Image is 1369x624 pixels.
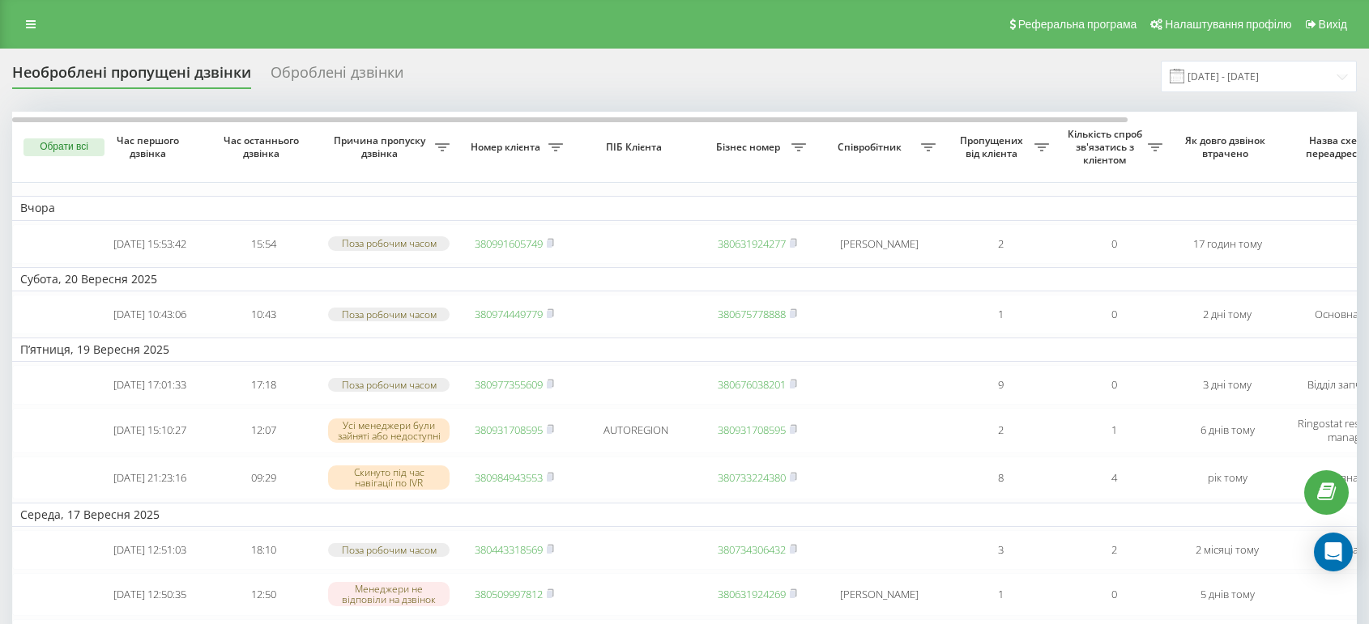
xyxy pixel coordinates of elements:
[1057,456,1171,499] td: 4
[1171,365,1284,405] td: 3 дні тому
[93,365,207,405] td: [DATE] 17:01:33
[718,236,786,251] a: 380631924277
[1171,408,1284,453] td: 6 днів тому
[952,134,1034,159] span: Пропущених від клієнта
[718,422,786,437] a: 380931708595
[23,138,104,156] button: Обрати всі
[718,542,786,557] a: 380734306432
[709,141,791,154] span: Бізнес номер
[1171,295,1284,334] td: 2 дні тому
[1057,224,1171,264] td: 0
[475,542,543,557] a: 380443318569
[475,377,543,392] a: 380977355609
[814,573,944,616] td: [PERSON_NAME]
[207,530,320,570] td: 18:10
[944,295,1057,334] td: 1
[93,295,207,334] td: [DATE] 10:43:06
[328,465,450,490] div: Скинуто під час навігації по IVR
[944,530,1057,570] td: 3
[328,134,435,159] span: Причина пропуску дзвінка
[1319,18,1347,31] span: Вихід
[944,573,1057,616] td: 1
[1171,530,1284,570] td: 2 місяці тому
[466,141,548,154] span: Номер клієнта
[1065,128,1148,166] span: Кількість спроб зв'язатись з клієнтом
[93,456,207,499] td: [DATE] 21:23:16
[944,456,1057,499] td: 8
[1018,18,1137,31] span: Реферальна програма
[1165,18,1291,31] span: Налаштування профілю
[207,365,320,405] td: 17:18
[718,377,786,392] a: 380676038201
[475,587,543,601] a: 380509997812
[1183,134,1271,159] span: Як довго дзвінок втрачено
[271,64,403,89] div: Оброблені дзвінки
[1057,573,1171,616] td: 0
[93,224,207,264] td: [DATE] 15:53:42
[93,408,207,453] td: [DATE] 15:10:27
[207,224,320,264] td: 15:54
[475,307,543,321] a: 380974449779
[822,141,921,154] span: Співробітник
[1171,573,1284,616] td: 5 днів тому
[207,456,320,499] td: 09:29
[585,141,687,154] span: ПІБ Клієнта
[207,295,320,334] td: 10:43
[1171,456,1284,499] td: рік тому
[571,408,701,453] td: AUTOREGION
[1057,530,1171,570] td: 2
[475,236,543,251] a: 380991605749
[944,408,1057,453] td: 2
[475,422,543,437] a: 380931708595
[1057,408,1171,453] td: 1
[718,307,786,321] a: 380675778888
[1057,365,1171,405] td: 0
[328,236,450,250] div: Поза робочим часом
[944,365,1057,405] td: 9
[1314,533,1353,571] div: Open Intercom Messenger
[106,134,194,159] span: Час першого дзвінка
[328,543,450,557] div: Поза робочим часом
[814,224,944,264] td: [PERSON_NAME]
[207,408,320,453] td: 12:07
[1171,224,1284,264] td: 17 годин тому
[93,530,207,570] td: [DATE] 12:51:03
[328,378,450,392] div: Поза робочим часом
[944,224,1057,264] td: 2
[718,470,786,485] a: 380733224380
[220,134,307,159] span: Час останнього дзвінка
[93,573,207,616] td: [DATE] 12:50:35
[328,308,450,321] div: Поза робочим часом
[328,418,450,443] div: Усі менеджери були зайняті або недоступні
[1057,295,1171,334] td: 0
[207,573,320,616] td: 12:50
[718,587,786,601] a: 380631924269
[328,582,450,606] div: Менеджери не відповіли на дзвінок
[12,64,251,89] div: Необроблені пропущені дзвінки
[475,470,543,485] a: 380984943553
